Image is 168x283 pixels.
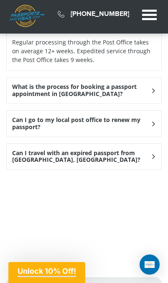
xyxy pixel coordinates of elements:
[8,262,85,283] div: Unlock 10% Off!
[6,176,98,265] iframe: fb:comments Facebook Social Plugin
[12,83,150,98] h3: What is the process for booking a passport appointment in [GEOGRAPHIC_DATA]?
[9,5,45,32] a: Passports & [DOMAIN_NAME]
[140,254,160,275] div: Open Intercom Messenger
[12,117,150,131] h3: Can I go to my local post office to renew my passport?
[18,267,76,275] span: Unlock 10% Off!
[71,10,129,18] a: [PHONE_NUMBER]
[12,150,150,164] h3: Can I travel with an expired passport from [GEOGRAPHIC_DATA], [GEOGRAPHIC_DATA]?
[12,38,156,64] p: Regular processing through the Post Office takes on average 12+ weeks. Expedited service through ...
